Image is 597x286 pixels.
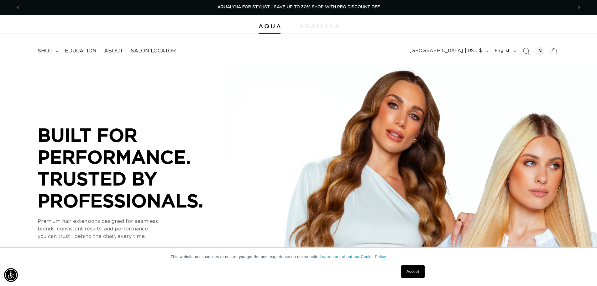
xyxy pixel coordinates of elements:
button: Next announcement [572,2,586,13]
img: aqualyna.com [300,24,339,28]
img: Aqua Hair Extensions [259,24,280,29]
a: Learn more about our Cookie Policy. [320,255,387,259]
p: you can trust , behind the chair, every time. [38,233,226,240]
span: AQUALYNA FOR STYLIST - SAVE UP TO 30% SHOP WITH PRO DISCOUNT OFF [217,5,380,9]
span: Salon Locator [131,48,176,54]
a: Accept [401,265,424,278]
div: Accessibility Menu [4,268,18,282]
button: English [491,45,519,57]
span: shop [38,48,53,54]
p: blends, consistent results, and performance [38,225,226,233]
a: Education [61,44,100,58]
button: [GEOGRAPHIC_DATA] | USD $ [406,45,491,57]
summary: shop [34,44,61,58]
span: English [495,48,511,54]
p: This website uses cookies to ensure you get the best experience on our website. [171,254,427,260]
a: Salon Locator [127,44,180,58]
a: About [100,44,127,58]
button: Previous announcement [11,2,25,13]
p: BUILT FOR PERFORMANCE. TRUSTED BY PROFESSIONALS. [38,124,226,211]
span: Education [65,48,97,54]
p: Premium hair extensions designed for seamless [38,218,226,225]
span: About [104,48,123,54]
summary: Search [519,44,533,58]
span: [GEOGRAPHIC_DATA] | USD $ [410,48,482,54]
